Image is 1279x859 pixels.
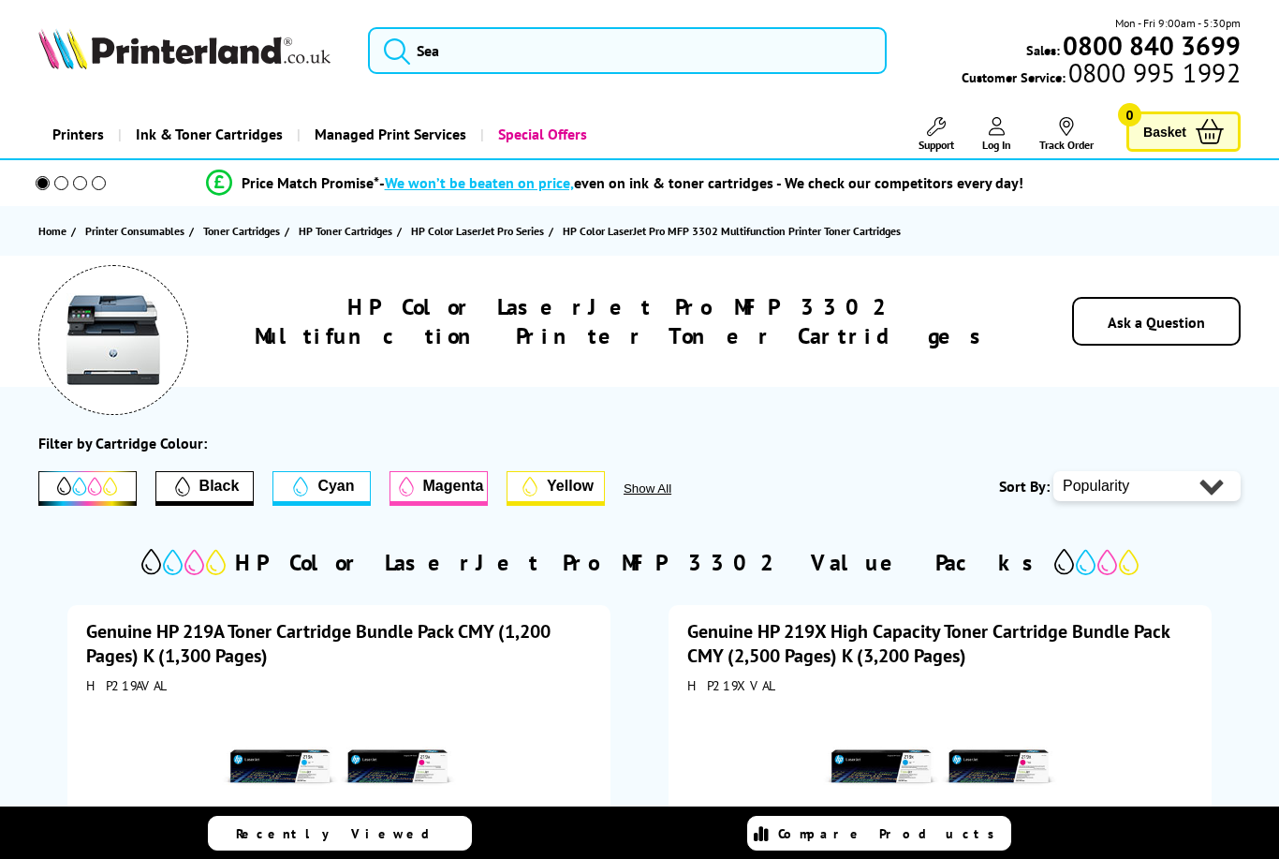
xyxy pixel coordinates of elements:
img: HP Color LaserJet Pro MFP 3302 Multifunction Printer Toner Cartridges [66,293,160,387]
span: Recently Viewed [236,825,448,842]
span: Mon - Fri 9:00am - 5:30pm [1115,14,1241,32]
span: 0800 995 1992 [1066,64,1241,81]
b: 0800 840 3699 [1063,28,1241,63]
a: Printerland Logo [38,28,345,73]
a: Ink & Toner Cartridges [118,111,297,158]
a: Printers [38,111,118,158]
span: We won’t be beaten on price, [385,173,574,192]
span: Sort By: [999,477,1050,496]
a: Genuine HP 219X High Capacity Toner Cartridge Bundle Pack CMY (2,500 Pages) K (3,200 Pages) [687,619,1169,668]
div: - even on ink & toner cartridges - We check our competitors every day! [379,173,1023,192]
span: Customer Service: [962,64,1241,86]
span: Sales: [1026,41,1060,59]
a: HP Color LaserJet Pro Series [411,221,549,241]
input: Sea [368,27,887,74]
a: Support [919,117,954,152]
a: Recently Viewed [208,816,472,851]
a: Compare Products [747,816,1011,851]
span: Toner Cartridges [203,221,280,241]
span: Support [919,138,954,152]
a: Home [38,221,71,241]
a: Basket 0 [1126,111,1241,152]
h2: HP Color LaserJet Pro MFP 3302 Value Packs [235,548,1045,577]
div: Filter by Cartridge Colour: [38,434,207,452]
span: Black [199,478,240,495]
button: Magenta [390,471,488,506]
button: Filter by Black [155,471,254,506]
li: modal_Promise [9,167,1219,200]
span: Ink & Toner Cartridges [136,111,283,158]
span: HP Color LaserJet Pro Series [411,221,544,241]
span: Log In [982,138,1011,152]
div: HP219AVAL [86,677,591,694]
span: HP Toner Cartridges [299,221,392,241]
a: Special Offers [480,111,601,158]
a: HP Toner Cartridges [299,221,397,241]
span: Printer Consumables [85,221,184,241]
span: Compare Products [778,825,1005,842]
span: 0 [1118,103,1141,126]
a: Track Order [1039,117,1094,152]
span: Basket [1143,119,1186,144]
button: Show All [624,481,722,496]
span: Cyan [317,478,354,495]
span: HP Color LaserJet Pro MFP 3302 Multifunction Printer Toner Cartridges [563,224,901,238]
a: 0800 840 3699 [1060,37,1241,54]
h1: HP Color LaserJet Pro MFP 3302 Multifunction Printer Toner Cartridges [236,292,1012,350]
button: Cyan [272,471,371,506]
span: Yellow [547,478,594,495]
a: Log In [982,117,1011,152]
a: Printer Consumables [85,221,189,241]
img: Printerland Logo [38,28,331,69]
span: Price Match Promise* [242,173,379,192]
a: Managed Print Services [297,111,480,158]
a: Ask a Question [1108,313,1205,332]
a: Toner Cartridges [203,221,285,241]
span: Magenta [423,478,484,495]
a: Genuine HP 219A Toner Cartridge Bundle Pack CMY (1,200 Pages) K (1,300 Pages) [86,619,551,668]
button: Yellow [507,471,605,506]
div: HP219XVAL [687,677,1192,694]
